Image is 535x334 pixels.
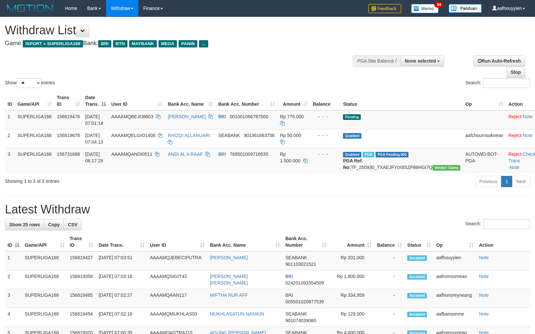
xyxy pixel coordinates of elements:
[147,233,207,251] th: User ID: activate to sort column ascending
[407,312,427,317] span: Accepted
[343,114,361,120] span: Pending
[405,58,436,64] span: None selected
[313,132,338,139] div: - - -
[340,148,463,173] td: TF_250930_TXAEJFYIX8SZP86HGI7Q
[434,233,476,251] th: Op: activate to sort column ascending
[343,158,363,170] b: PGA Ref. No:
[129,40,157,47] span: MAYBANK
[5,110,15,129] td: 1
[96,233,147,251] th: Date Trans.: activate to sort column ascending
[5,24,350,37] h1: Withdraw List
[5,233,22,251] th: ID: activate to sort column descending
[22,251,67,270] td: SUPERLIGA168
[244,133,274,138] span: Copy 901361663756 to clipboard
[343,133,361,139] span: Grabbed
[9,222,40,227] span: Show 25 rows
[285,255,307,260] span: SEABANK
[85,133,103,145] span: [DATE] 07:04:13
[96,289,147,308] td: [DATE] 07:02:27
[374,233,405,251] th: Balance: activate to sort column ascending
[111,152,153,157] span: AAAAMQANDI0511
[285,299,324,304] span: Copy 005501020977539 to clipboard
[374,251,405,270] td: -
[411,4,439,13] img: Button%20Memo.svg
[285,280,324,286] span: Copy 024201093354509 to clipboard
[483,219,530,229] input: Search:
[207,233,283,251] th: Bank Acc. Name: activate to sort column ascending
[68,222,77,227] span: CSV
[329,270,374,289] td: Rp 1,800,000
[54,92,83,110] th: Trans ID: activate to sort column ascending
[501,176,512,187] a: 1
[434,289,476,308] td: aafhonsreyneang
[508,133,521,138] a: Reject
[483,78,530,88] input: Search:
[5,78,55,88] label: Show entries
[512,176,530,187] a: Next
[523,114,533,119] a: Note
[407,293,427,298] span: Accepted
[48,222,60,227] span: Copy
[449,4,482,13] img: panduan.png
[147,270,207,289] td: AAAAMQSIGIT43
[283,233,329,251] th: Bank Acc. Number: activate to sort column ascending
[313,151,338,157] div: - - -
[85,114,103,126] span: [DATE] 07:01:14
[363,152,374,157] span: Marked by aafromsomean
[67,270,96,289] td: 156819358
[5,270,22,289] td: 2
[57,114,80,119] span: 156819476
[280,152,300,163] span: Rp 1.500.000
[277,92,310,110] th: Amount: activate to sort column ascending
[434,251,476,270] td: aafhouyyien
[158,40,177,47] span: MEGA
[67,308,96,327] td: 156819454
[168,114,206,119] a: [PERSON_NAME]
[83,92,109,110] th: Date Trans.: activate to sort column descending
[329,308,374,327] td: Rp 129,000
[475,176,501,187] a: Previous
[85,152,103,163] span: [DATE] 06:17:29
[111,133,155,138] span: AAAAMQELGIO1408
[510,165,520,170] a: Note
[210,311,264,317] a: MUKHLASATUN NASIKIN
[368,4,401,13] img: Feedback.jpg
[215,92,277,110] th: Bank Acc. Number: activate to sort column ascending
[401,55,444,67] button: None selected
[57,152,80,157] span: 156731688
[376,152,408,157] span: PGA Pending
[15,92,54,110] th: Game/API: activate to sort column ascending
[285,262,316,267] span: Copy 901103021521 to clipboard
[463,92,506,110] th: Op: activate to sort column ascending
[374,308,405,327] td: -
[218,152,226,157] span: BRI
[5,40,350,47] h4: Game: Bank:
[5,203,530,216] h1: Latest Withdraw
[463,129,506,148] td: aafchournsokneav
[230,152,268,157] span: Copy 769501009716535 to clipboard
[5,251,22,270] td: 1
[374,270,405,289] td: -
[405,233,434,251] th: Status: activate to sort column ascending
[168,133,210,138] a: RHIZQI ALLANUARI
[67,233,96,251] th: Trans ID: activate to sort column ascending
[5,219,44,230] a: Show 25 rows
[473,55,525,67] a: Run Auto-Refresh
[434,308,476,327] td: aafbansomne
[310,92,341,110] th: Balance
[147,289,207,308] td: AAAAMQAAN117
[165,92,215,110] th: Bank Acc. Name: activate to sort column ascending
[508,152,521,157] a: Reject
[280,114,304,119] span: Rp 775.000
[64,219,82,230] a: CSV
[113,40,127,47] span: BTN
[22,308,67,327] td: SUPERLIGA168
[96,270,147,289] td: [DATE] 07:03:16
[329,251,374,270] td: Rp 201,000
[15,148,54,173] td: SUPERLIGA168
[353,55,400,67] div: PGA Site Balance /
[479,311,489,317] a: Note
[5,148,15,173] td: 3
[147,251,207,270] td: AAAAMQJEBECIPUTRA
[465,78,530,88] label: Search:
